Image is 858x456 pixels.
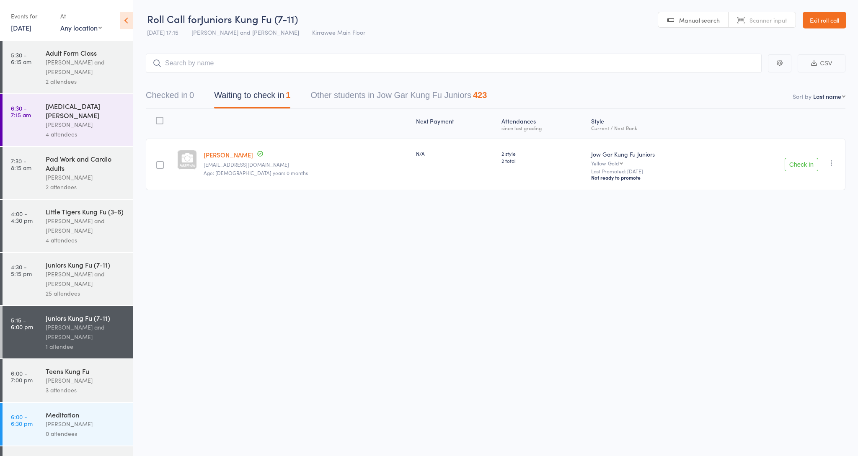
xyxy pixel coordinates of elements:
input: Search by name [146,54,762,73]
div: 423 [473,90,487,100]
div: Juniors Kung Fu (7-11) [46,260,126,269]
button: Check in [785,158,818,171]
div: [PERSON_NAME] [46,376,126,385]
div: [PERSON_NAME] [46,419,126,429]
div: 0 [189,90,194,100]
time: 6:30 - 7:15 am [11,105,31,118]
span: Kirrawee Main Floor [312,28,365,36]
div: [PERSON_NAME] and [PERSON_NAME] [46,57,126,77]
button: Waiting to check in1 [214,86,290,108]
time: 5:30 - 6:15 am [11,52,31,65]
span: [DATE] 17:15 [147,28,178,36]
a: Exit roll call [803,12,846,28]
div: [PERSON_NAME] [46,120,126,129]
div: 25 attendees [46,289,126,298]
div: Next Payment [413,113,499,135]
div: Style [588,113,722,135]
div: Not ready to promote [591,174,719,181]
time: 5:15 - 6:00 pm [11,317,33,330]
span: Scanner input [749,16,787,24]
a: 5:30 -6:15 amAdult Form Class[PERSON_NAME] and [PERSON_NAME]2 attendees [3,41,133,93]
span: 2 style [501,150,584,157]
button: Checked in0 [146,86,194,108]
span: Manual search [679,16,720,24]
time: 6:00 - 7:00 pm [11,370,33,383]
div: Pad Work and Cardio Adults [46,154,126,173]
a: 7:30 -8:15 amPad Work and Cardio Adults[PERSON_NAME]2 attendees [3,147,133,199]
div: Jow Gar Kung Fu Juniors [591,150,719,158]
div: Events for [11,9,52,23]
small: Last Promoted: [DATE] [591,168,719,174]
button: CSV [798,54,845,72]
div: [PERSON_NAME] [46,173,126,182]
time: 6:00 - 6:30 pm [11,413,33,427]
div: 3 attendees [46,385,126,395]
div: Adult Form Class [46,48,126,57]
time: 7:30 - 8:15 am [11,157,31,171]
a: [DATE] [11,23,31,32]
div: Any location [60,23,102,32]
span: [PERSON_NAME] and [PERSON_NAME] [191,28,299,36]
span: Juniors Kung Fu (7-11) [201,12,298,26]
div: Meditation [46,410,126,419]
div: 1 [286,90,290,100]
a: 5:15 -6:00 pmJuniors Kung Fu (7-11)[PERSON_NAME] and [PERSON_NAME]1 attendee [3,306,133,358]
label: Sort by [793,92,811,100]
div: [PERSON_NAME] and [PERSON_NAME] [46,216,126,235]
span: 2 total [501,157,584,164]
div: Last name [813,92,841,100]
div: 1 attendee [46,342,126,351]
a: 6:00 -7:00 pmTeens Kung Fu[PERSON_NAME]3 attendees [3,359,133,402]
div: since last grading [501,125,584,131]
div: Current / Next Rank [591,125,719,131]
a: 4:00 -4:30 pmLittle Tigers Kung Fu (3-6)[PERSON_NAME] and [PERSON_NAME]4 attendees [3,200,133,252]
div: 2 attendees [46,77,126,86]
a: 6:30 -7:15 am[MEDICAL_DATA][PERSON_NAME][PERSON_NAME]4 attendees [3,94,133,146]
div: Teens Kung Fu [46,366,126,376]
time: 4:30 - 5:15 pm [11,263,32,277]
div: 4 attendees [46,235,126,245]
div: Little Tigers Kung Fu (3-6) [46,207,126,216]
div: 0 attendees [46,429,126,438]
small: alyssajaneknight@gmail.com [204,162,409,167]
div: Juniors Kung Fu (7-11) [46,313,126,322]
div: Atten­dances [498,113,588,135]
div: N/A [416,150,495,157]
div: Gold [608,160,619,166]
div: 2 attendees [46,182,126,192]
div: At [60,9,102,23]
div: [PERSON_NAME] and [PERSON_NAME] [46,322,126,342]
div: [MEDICAL_DATA][PERSON_NAME] [46,101,126,120]
button: Other students in Jow Gar Kung Fu Juniors423 [310,86,487,108]
span: Roll Call for [147,12,201,26]
div: [PERSON_NAME] and [PERSON_NAME] [46,269,126,289]
div: 4 attendees [46,129,126,139]
div: Yellow [591,160,719,166]
a: 4:30 -5:15 pmJuniors Kung Fu (7-11)[PERSON_NAME] and [PERSON_NAME]25 attendees [3,253,133,305]
span: Age: [DEMOGRAPHIC_DATA] years 0 months [204,169,308,176]
a: 6:00 -6:30 pmMeditation[PERSON_NAME]0 attendees [3,403,133,446]
time: 4:00 - 4:30 pm [11,210,33,224]
a: [PERSON_NAME] [204,150,253,159]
